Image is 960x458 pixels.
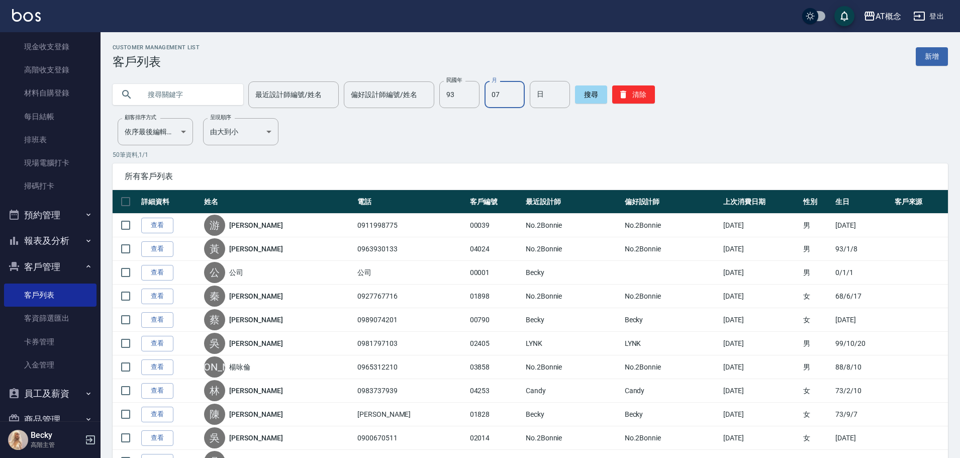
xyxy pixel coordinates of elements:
[467,379,523,403] td: 04253
[204,309,225,330] div: 蔡
[125,114,156,121] label: 顧客排序方式
[833,237,892,261] td: 93/1/8
[355,190,467,214] th: 電話
[801,190,833,214] th: 性別
[4,81,97,105] a: 材料自購登錄
[355,214,467,237] td: 0911998775
[139,190,202,214] th: 詳細資料
[801,355,833,379] td: 男
[202,190,355,214] th: 姓名
[204,262,225,283] div: 公
[833,261,892,285] td: 0/1/1
[467,332,523,355] td: 02405
[141,407,173,422] a: 查看
[4,128,97,151] a: 排班表
[833,379,892,403] td: 73/2/10
[229,291,282,301] a: [PERSON_NAME]
[210,114,231,121] label: 呈現順序
[833,190,892,214] th: 生日
[622,308,721,332] td: Becky
[916,47,948,66] a: 新增
[4,407,97,433] button: 商品管理
[721,426,800,450] td: [DATE]
[612,85,655,104] button: 清除
[859,6,905,27] button: AT概念
[355,426,467,450] td: 0900670511
[31,440,82,449] p: 高階主管
[892,190,948,214] th: 客戶來源
[721,190,800,214] th: 上次消費日期
[355,261,467,285] td: 公司
[523,214,622,237] td: No.2Bonnie
[4,151,97,174] a: 現場電腦打卡
[523,261,622,285] td: Becky
[446,76,462,84] label: 民國年
[622,190,721,214] th: 偏好設計師
[467,308,523,332] td: 00790
[622,214,721,237] td: No.2Bonnie
[833,403,892,426] td: 73/9/7
[141,81,235,108] input: 搜尋關鍵字
[229,244,282,254] a: [PERSON_NAME]
[833,308,892,332] td: [DATE]
[355,403,467,426] td: [PERSON_NAME]
[721,285,800,308] td: [DATE]
[4,202,97,228] button: 預約管理
[204,404,225,425] div: 陳
[355,285,467,308] td: 0927767716
[141,383,173,399] a: 查看
[801,261,833,285] td: 男
[467,214,523,237] td: 00039
[113,55,200,69] h3: 客戶列表
[4,381,97,407] button: 員工及薪資
[4,35,97,58] a: 現金收支登錄
[355,379,467,403] td: 0983737939
[141,359,173,375] a: 查看
[229,386,282,396] a: [PERSON_NAME]
[801,332,833,355] td: 男
[909,7,948,26] button: 登出
[204,286,225,307] div: 秦
[834,6,854,26] button: save
[801,379,833,403] td: 女
[523,403,622,426] td: Becky
[721,355,800,379] td: [DATE]
[125,171,936,181] span: 所有客戶列表
[141,336,173,351] a: 查看
[355,332,467,355] td: 0981797103
[204,238,225,259] div: 黃
[876,10,901,23] div: AT概念
[622,237,721,261] td: No.2Bonnie
[141,430,173,446] a: 查看
[229,315,282,325] a: [PERSON_NAME]
[801,237,833,261] td: 男
[833,355,892,379] td: 88/8/10
[721,308,800,332] td: [DATE]
[229,220,282,230] a: [PERSON_NAME]
[12,9,41,22] img: Logo
[467,261,523,285] td: 00001
[4,330,97,353] a: 卡券管理
[4,307,97,330] a: 客資篩選匯出
[204,356,225,378] div: [PERSON_NAME]
[833,214,892,237] td: [DATE]
[523,237,622,261] td: No.2Bonnie
[141,312,173,328] a: 查看
[523,426,622,450] td: No.2Bonnie
[4,284,97,307] a: 客戶列表
[229,338,282,348] a: [PERSON_NAME]
[523,190,622,214] th: 最近設計師
[8,430,28,450] img: Person
[721,332,800,355] td: [DATE]
[721,379,800,403] td: [DATE]
[467,190,523,214] th: 客戶編號
[467,355,523,379] td: 03858
[4,58,97,81] a: 高階收支登錄
[801,214,833,237] td: 男
[523,285,622,308] td: No.2Bonnie
[622,379,721,403] td: Candy
[492,76,497,84] label: 月
[622,285,721,308] td: No.2Bonnie
[203,118,278,145] div: 由大到小
[721,214,800,237] td: [DATE]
